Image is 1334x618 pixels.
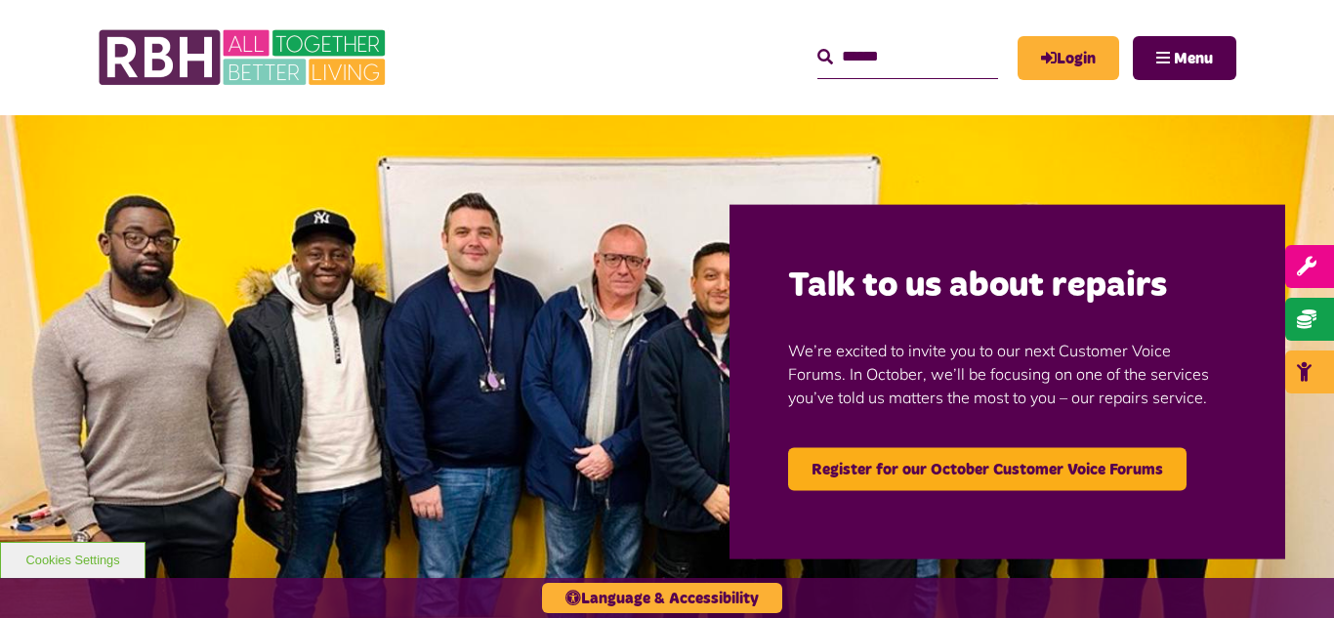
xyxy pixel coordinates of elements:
[98,20,391,96] img: RBH
[788,447,1187,490] a: Register for our October Customer Voice Forums
[1174,51,1213,66] span: Menu
[1018,36,1119,80] a: MyRBH
[1133,36,1236,80] button: Navigation
[542,583,782,613] button: Language & Accessibility
[788,263,1227,309] h2: Talk to us about repairs
[788,309,1227,437] p: We’re excited to invite you to our next Customer Voice Forums. In October, we’ll be focusing on o...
